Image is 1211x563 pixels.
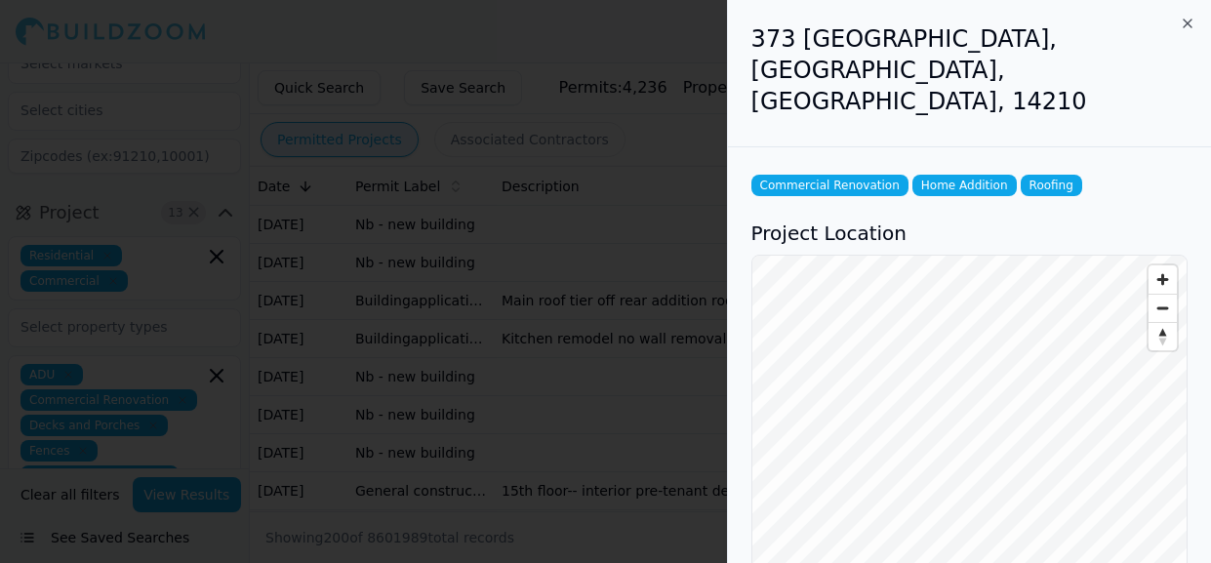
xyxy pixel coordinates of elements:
span: Roofing [1021,175,1082,196]
span: Home Addition [912,175,1017,196]
button: Zoom out [1149,294,1177,322]
h2: 373 [GEOGRAPHIC_DATA], [GEOGRAPHIC_DATA], [GEOGRAPHIC_DATA], 14210 [751,23,1188,117]
h3: Project Location [751,220,1188,247]
span: Commercial Renovation [751,175,908,196]
button: Reset bearing to north [1149,322,1177,350]
button: Zoom in [1149,265,1177,294]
